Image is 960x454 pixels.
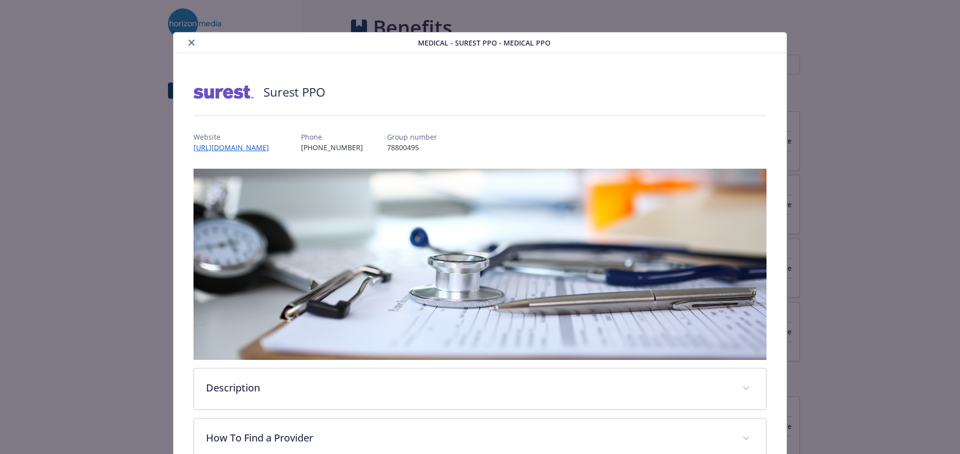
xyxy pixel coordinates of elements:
img: banner [193,169,767,360]
p: Description [206,380,730,395]
p: Website [193,132,277,142]
a: [URL][DOMAIN_NAME] [193,143,277,152]
p: How To Find a Provider [206,430,730,445]
button: close [185,37,197,49]
h2: Surest PPO [263,84,325,101]
p: Group number [387,132,437,142]
span: Medical - Surest PPO - Medical PPO [418,38,550,48]
p: [PHONE_NUMBER] [301,142,363,153]
p: 78800495 [387,142,437,153]
img: Surest [193,77,253,107]
div: Description [194,368,766,409]
p: Phone [301,132,363,142]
